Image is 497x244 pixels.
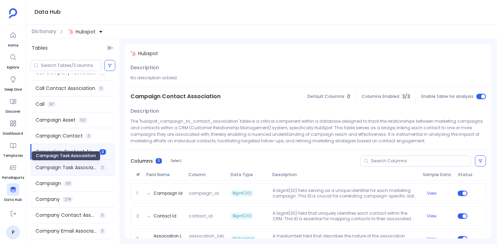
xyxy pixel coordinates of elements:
span: Explore [7,65,19,70]
span: Call Contact Association [36,85,95,92]
span: Campaign Contact Association [36,148,97,155]
h1: Data Hub [35,7,61,17]
span: Campaign Asset [36,116,76,124]
button: Hide Tables [106,43,115,53]
span: contact_id [186,213,228,219]
a: Deep Dive [4,73,22,92]
span: 97 [47,102,56,107]
button: View [427,191,437,196]
span: Call [36,101,45,108]
img: hubspot.svg [68,29,74,34]
span: Templates [3,153,23,159]
span: Bigint(20) [231,213,253,220]
button: Hubspot [67,26,105,37]
span: Hubspot [76,28,96,35]
span: 1. [134,191,144,196]
span: 3 [99,165,106,171]
span: # [133,172,144,177]
div: Tables [26,39,119,57]
span: campaign_id [186,191,228,196]
span: Home [7,43,19,48]
button: Select [166,156,186,165]
p: No description added. [130,74,486,81]
span: 52 [78,118,87,123]
span: 3 [156,158,162,164]
p: A bigint(20) field that uniquely identifies each contact within the CRM. This ID is essential for... [270,211,420,222]
span: Bigint(20) [231,190,253,197]
span: Hubspot [138,50,158,57]
span: Sample Data [420,172,455,177]
span: PetaReports [2,175,24,181]
a: Home [7,29,19,48]
span: 101 [64,181,72,186]
a: Dashboard [3,117,23,136]
button: View [427,213,437,219]
a: P [6,225,20,239]
span: 3 / 3 [402,93,410,100]
span: Mediumtext [231,235,256,242]
p: A bigint(20) field serving as a unique identifier for each marketing campaign. This ID is crucial... [270,188,420,199]
span: 3 [98,86,104,91]
input: Search Tables/Columns [41,63,101,68]
span: 3 [99,228,106,234]
a: PetaReports [2,161,24,181]
span: Data Hub [4,197,22,203]
span: Dictionary [32,28,56,35]
span: Campaign Contact [36,132,83,140]
button: View [427,236,437,242]
span: Company Contact Association [36,212,97,219]
input: Search Columns [371,158,470,164]
span: Description [130,64,159,71]
span: Company [36,196,60,203]
span: Status [455,172,469,177]
span: 2. [134,213,144,219]
img: petavue logo [9,8,17,19]
div: Campaign Task Association [31,151,100,161]
span: Campaign Task Association [36,164,97,171]
span: Description [130,108,159,115]
p: The 'hubspot_campaign_to_contact_association' table is a critical component within a database des... [130,118,486,144]
span: Company Email Association [36,227,97,235]
span: Data Type [228,172,270,177]
span: 3 [99,213,106,218]
span: Field Name [144,172,186,177]
img: hubspot.svg [130,51,136,57]
button: Campaign Id [154,191,183,196]
span: 3 [99,149,106,155]
span: Columns [130,157,153,165]
span: Deep Dive [4,87,22,92]
span: Discover [6,109,20,114]
span: Columns Enabled [362,94,399,99]
a: Discover [6,95,20,114]
a: Data Hub [4,183,22,203]
span: 0 [347,93,350,100]
button: Contact Id [154,213,176,219]
span: Column [186,172,228,177]
span: Campaign Contact Association [130,92,221,101]
span: 274 [62,197,73,202]
span: Default Columns [308,94,344,99]
span: Description [270,172,420,177]
a: Explore [7,51,19,70]
span: Dashboard [3,131,23,136]
span: 3. [134,236,144,242]
span: Campaign [36,180,61,187]
span: Enable table for analysis [421,94,474,99]
a: Templates [3,139,23,159]
span: 3 [86,133,92,139]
